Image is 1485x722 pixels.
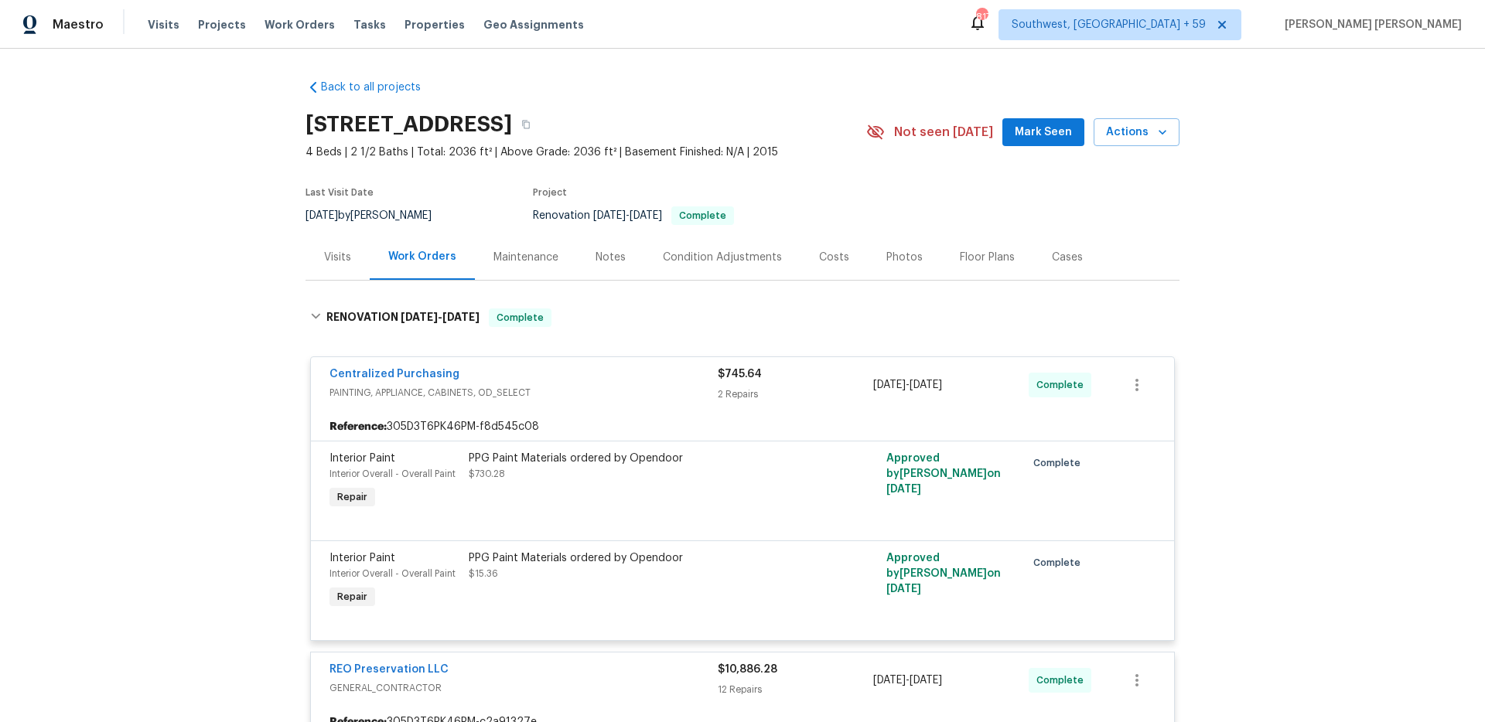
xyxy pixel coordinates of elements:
button: Actions [1094,118,1179,147]
div: PPG Paint Materials ordered by Opendoor [469,550,807,566]
div: 12 Repairs [718,682,873,697]
span: $730.28 [469,469,505,478]
span: $745.64 [718,369,762,380]
span: Complete [673,211,732,220]
span: Work Orders [265,17,335,32]
span: PAINTING, APPLIANCE, CABINETS, OD_SELECT [329,385,718,400]
span: 4 Beds | 2 1/2 Baths | Total: 2036 ft² | Above Grade: 2036 ft² | Basement Finished: N/A | 2015 [306,145,866,160]
span: $10,886.28 [718,664,777,675]
div: Notes [596,250,626,265]
span: Complete [1033,555,1087,570]
div: Work Orders [388,249,456,264]
span: [DATE] [886,584,921,594]
span: Approved by [PERSON_NAME] on [886,553,1001,594]
span: [DATE] [442,312,480,322]
span: Interior Overall - Overall Paint [329,569,456,578]
div: Photos [886,250,923,265]
div: Costs [819,250,849,265]
span: [DATE] [910,675,942,686]
span: Approved by [PERSON_NAME] on [886,453,1001,495]
span: Interior Paint [329,453,395,464]
span: Repair [331,489,374,505]
span: Interior Overall - Overall Paint [329,469,456,478]
span: Interior Paint [329,553,395,564]
b: Reference: [329,419,387,434]
div: Floor Plans [960,250,1015,265]
span: Complete [1036,673,1090,688]
span: $15.36 [469,569,498,578]
button: Mark Seen [1002,118,1084,147]
span: Mark Seen [1015,123,1072,142]
span: - [873,377,942,393]
span: Tasks [353,19,386,30]
div: RENOVATION [DATE]-[DATE]Complete [306,293,1179,342]
span: Geo Assignments [483,17,584,32]
span: Projects [198,17,246,32]
span: GENERAL_CONTRACTOR [329,680,718,696]
div: PPG Paint Materials ordered by Opendoor [469,451,807,466]
span: - [873,673,942,688]
span: Actions [1106,123,1167,142]
span: Repair [331,589,374,605]
a: REO Preservation LLC [329,664,449,675]
span: [DATE] [593,210,626,221]
div: 2 Repairs [718,387,873,402]
a: Centralized Purchasing [329,369,459,380]
div: by [PERSON_NAME] [306,206,450,225]
button: Copy Address [512,111,540,138]
span: Project [533,188,567,197]
span: [PERSON_NAME] [PERSON_NAME] [1278,17,1462,32]
div: Condition Adjustments [663,250,782,265]
span: - [401,312,480,322]
span: [DATE] [873,675,906,686]
span: Maestro [53,17,104,32]
span: [DATE] [910,380,942,390]
span: - [593,210,662,221]
span: Visits [148,17,179,32]
span: Last Visit Date [306,188,374,197]
div: Maintenance [493,250,558,265]
span: Complete [490,310,550,325]
div: Cases [1052,250,1083,265]
span: Southwest, [GEOGRAPHIC_DATA] + 59 [1012,17,1206,32]
span: Complete [1033,455,1087,471]
span: Not seen [DATE] [894,124,993,140]
span: Renovation [533,210,734,221]
a: Back to all projects [306,80,454,95]
h2: [STREET_ADDRESS] [306,117,512,132]
div: 305D3T6PK46PM-f8d545c08 [311,413,1174,441]
span: [DATE] [630,210,662,221]
h6: RENOVATION [326,308,480,327]
div: 817 [976,9,987,25]
span: [DATE] [886,484,921,495]
span: [DATE] [401,312,438,322]
span: [DATE] [873,380,906,390]
div: Visits [324,250,351,265]
span: Properties [405,17,465,32]
span: Complete [1036,377,1090,393]
span: [DATE] [306,210,338,221]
